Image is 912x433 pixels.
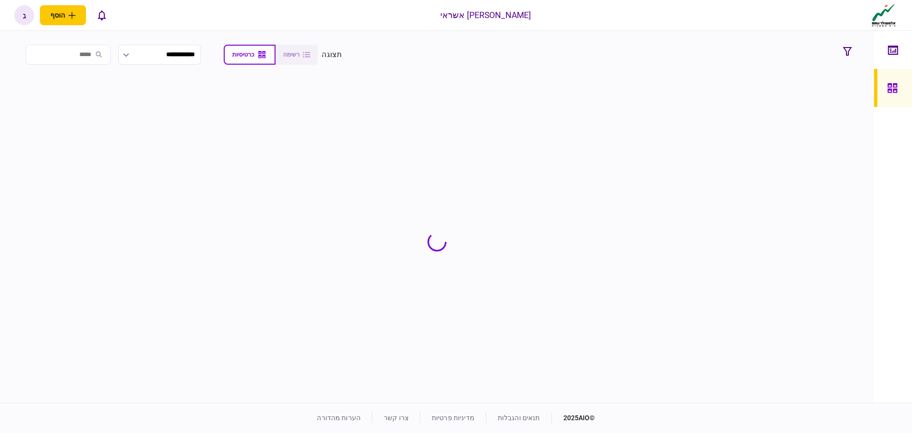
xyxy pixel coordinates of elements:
div: [PERSON_NAME] אשראי [440,9,532,21]
button: רשימה [275,45,318,65]
div: © 2025 AIO [551,413,595,423]
div: תצוגה [322,49,342,60]
a: הערות מהדורה [317,414,361,422]
a: תנאים והגבלות [498,414,540,422]
span: רשימה [283,51,300,58]
button: פתח תפריט להוספת לקוח [40,5,86,25]
img: client company logo [870,3,898,27]
span: כרטיסיות [232,51,254,58]
a: צרו קשר [384,414,408,422]
button: פתח רשימת התראות [92,5,112,25]
a: מדיניות פרטיות [432,414,475,422]
button: ג [14,5,34,25]
button: כרטיסיות [224,45,275,65]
